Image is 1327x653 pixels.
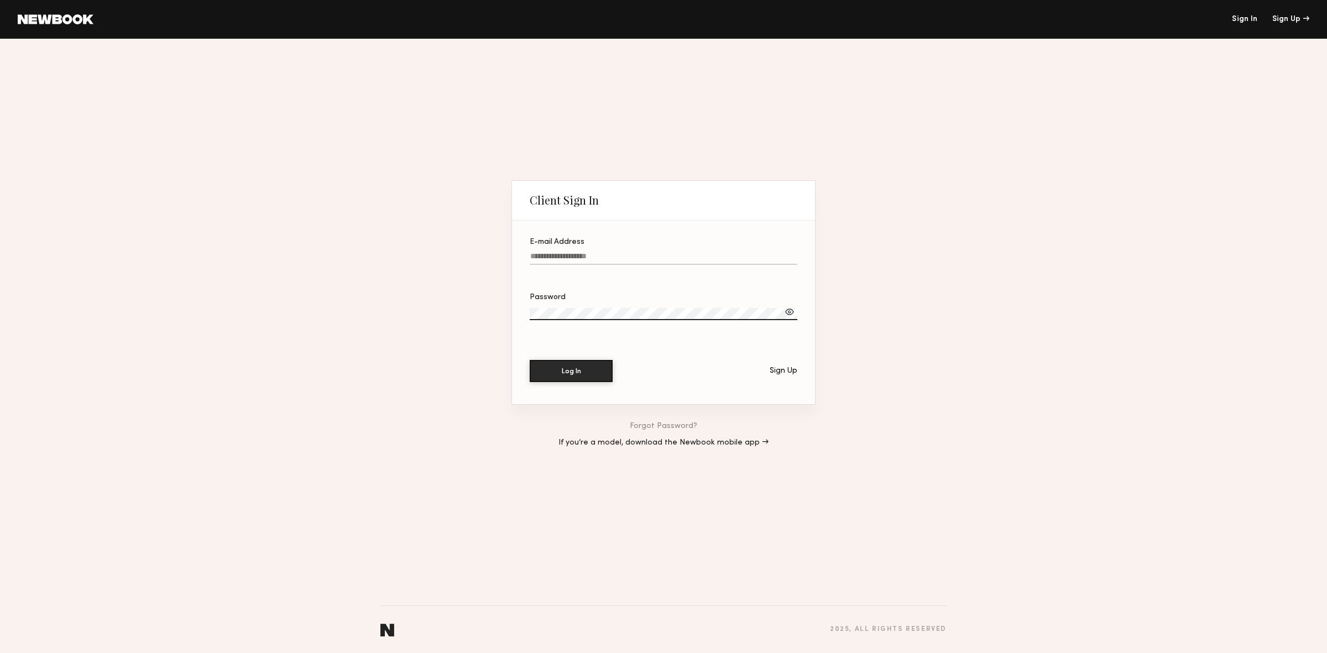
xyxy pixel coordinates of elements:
div: Sign Up [1272,15,1309,23]
div: Sign Up [770,367,797,375]
input: E-mail Address [530,252,797,265]
div: Password [530,294,797,301]
div: E-mail Address [530,238,797,246]
button: Log In [530,360,613,382]
div: Client Sign In [530,194,599,207]
a: Forgot Password? [630,422,697,430]
input: Password [530,308,797,320]
a: Sign In [1232,15,1257,23]
div: 2025 , all rights reserved [830,626,947,633]
a: If you’re a model, download the Newbook mobile app → [558,439,769,447]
